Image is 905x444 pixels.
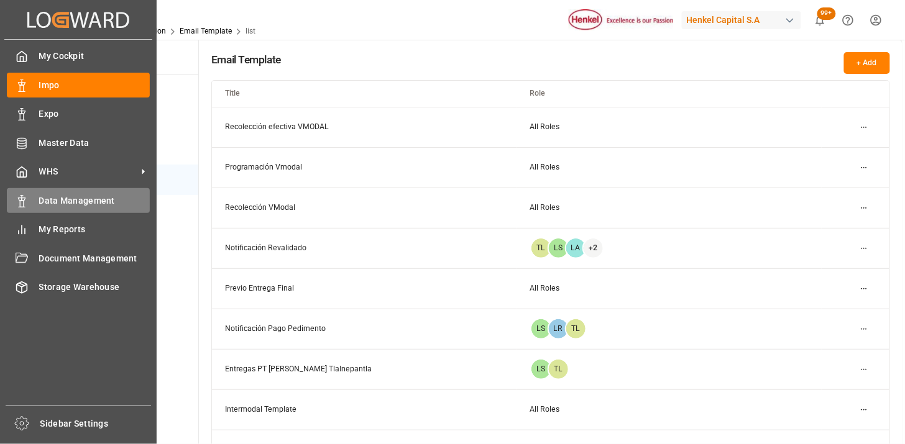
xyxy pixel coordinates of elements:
div: Henkel Capital S.A [682,11,801,29]
button: TL [548,358,569,380]
button: + Add [844,52,890,74]
td: Intermodal Template [212,389,517,430]
span: Sidebar Settings [40,417,152,430]
span: All Roles [530,203,560,212]
a: Expo [7,102,150,126]
span: TL [566,319,586,338]
button: Henkel Capital S.A [682,8,806,32]
span: Expo [39,107,150,120]
td: Notificación Revalidado [212,228,517,268]
span: Data Management [39,194,150,207]
a: Master Data [7,130,150,155]
a: My Reports [7,217,150,242]
a: Document Management [7,246,150,270]
td: Recolección efectiva VMODAL [212,107,517,147]
button: LR [548,318,569,340]
span: All Roles [530,284,560,292]
a: Email Template [180,27,232,35]
span: TL [549,360,568,379]
a: My Cockpit [7,44,150,68]
button: TL [530,237,552,259]
th: Title [212,81,517,107]
img: Henkel%20logo.jpg_1689854090.jpg [569,9,673,31]
td: Notificación Pago Pedimento [212,309,517,349]
button: TL [565,318,587,340]
span: LS [531,360,551,379]
span: All Roles [530,405,560,414]
td: Previo Entrega Final [212,268,517,309]
span: LA [566,238,586,258]
button: show 100 new notifications [806,6,834,34]
span: WHS [39,165,137,178]
button: LS [530,318,552,340]
span: My Reports [39,223,150,236]
span: LS [549,238,568,258]
span: TL [531,238,551,258]
button: LS [548,237,569,259]
td: Recolección VModal [212,188,517,228]
a: Data Management [7,188,150,212]
h4: Email Template [211,52,281,68]
a: Impo [7,73,150,97]
p: + 2 [589,244,597,251]
th: Role [517,81,822,107]
span: My Cockpit [39,50,150,63]
td: Entregas PT [PERSON_NAME] Tlalnepantla [212,349,517,389]
button: LA [565,237,587,259]
span: Storage Warehouse [39,281,150,294]
span: Master Data [39,137,150,150]
span: 99+ [817,7,836,20]
span: Document Management [39,252,150,265]
a: Storage Warehouse [7,275,150,299]
span: Impo [39,79,150,92]
span: All Roles [530,122,560,131]
td: Programación Vmodal [212,147,517,188]
span: All Roles [530,163,560,171]
button: LS [530,358,552,380]
button: Help Center [834,6,862,34]
span: LS [531,319,551,338]
span: LR [549,319,568,338]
